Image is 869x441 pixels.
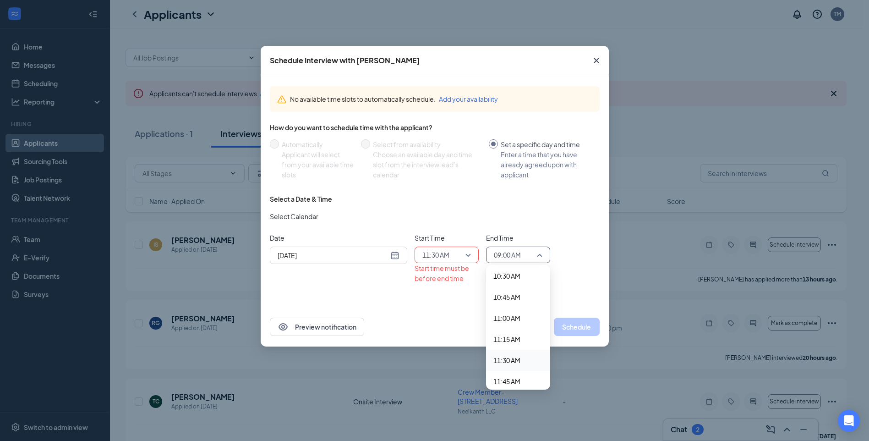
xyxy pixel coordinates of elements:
div: Start time must be before end time [415,263,479,283]
div: Select from availability [373,139,481,149]
svg: Warning [277,95,286,104]
span: 11:30 AM [493,355,520,365]
button: Add your availability [439,94,498,104]
button: Schedule [554,318,600,336]
button: Close [584,46,609,75]
div: Set a specific day and time [501,139,592,149]
span: 09:00 AM [494,248,521,262]
span: Start Time [415,233,479,243]
span: 10:45 AM [493,292,520,302]
span: Select Calendar [270,211,318,221]
div: Open Intercom Messenger [838,410,860,432]
div: Schedule Interview with [PERSON_NAME] [270,55,420,66]
span: 11:30 AM [422,248,449,262]
svg: Cross [591,55,602,66]
input: Aug 26, 2025 [278,250,388,260]
div: No available time slots to automatically schedule. [290,94,592,104]
span: 11:45 AM [493,376,520,386]
span: 11:00 AM [493,313,520,323]
div: Applicant will select from your available time slots [282,149,354,180]
div: Automatically [282,139,354,149]
div: How do you want to schedule time with the applicant? [270,123,600,132]
div: Choose an available day and time slot from the interview lead’s calendar [373,149,481,180]
span: End Time [486,233,550,243]
span: 11:15 AM [493,334,520,344]
span: 10:30 AM [493,271,520,281]
svg: Eye [278,321,289,332]
div: Enter a time that you have already agreed upon with applicant [501,149,592,180]
button: EyePreview notification [270,318,364,336]
div: Select a Date & Time [270,194,332,204]
span: Date [270,233,407,243]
